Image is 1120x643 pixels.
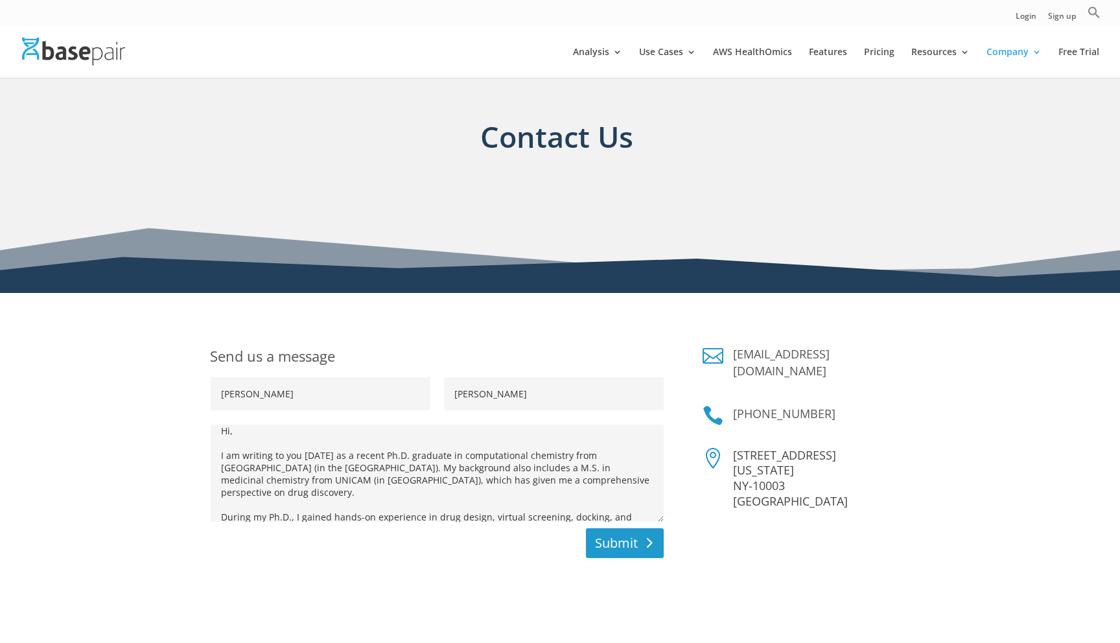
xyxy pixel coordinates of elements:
[1088,6,1101,26] a: Search Icon Link
[573,47,622,78] a: Analysis
[733,448,910,509] p: [STREET_ADDRESS] [US_STATE] NY-10003 [GEOGRAPHIC_DATA]
[1088,6,1101,19] svg: Search
[703,448,723,469] span: 
[911,47,970,78] a: Resources
[22,38,125,65] img: Basepair
[1048,12,1076,26] a: Sign up
[211,377,430,410] input: Name
[210,345,664,377] h1: Send us a message
[586,528,664,558] button: Submit
[703,345,723,366] a: 
[639,47,696,78] a: Use Cases
[713,47,792,78] a: AWS HealthOmics
[809,47,847,78] a: Features
[1016,12,1036,26] a: Login
[444,377,664,410] input: Email Address
[210,115,904,178] h1: Contact Us
[1058,47,1099,78] a: Free Trial
[733,346,830,379] a: [EMAIL_ADDRESS][DOMAIN_NAME]
[871,550,1104,627] iframe: Drift Widget Chat Controller
[733,406,835,421] a: [PHONE_NUMBER]
[864,47,894,78] a: Pricing
[986,47,1042,78] a: Company
[703,405,723,426] a: 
